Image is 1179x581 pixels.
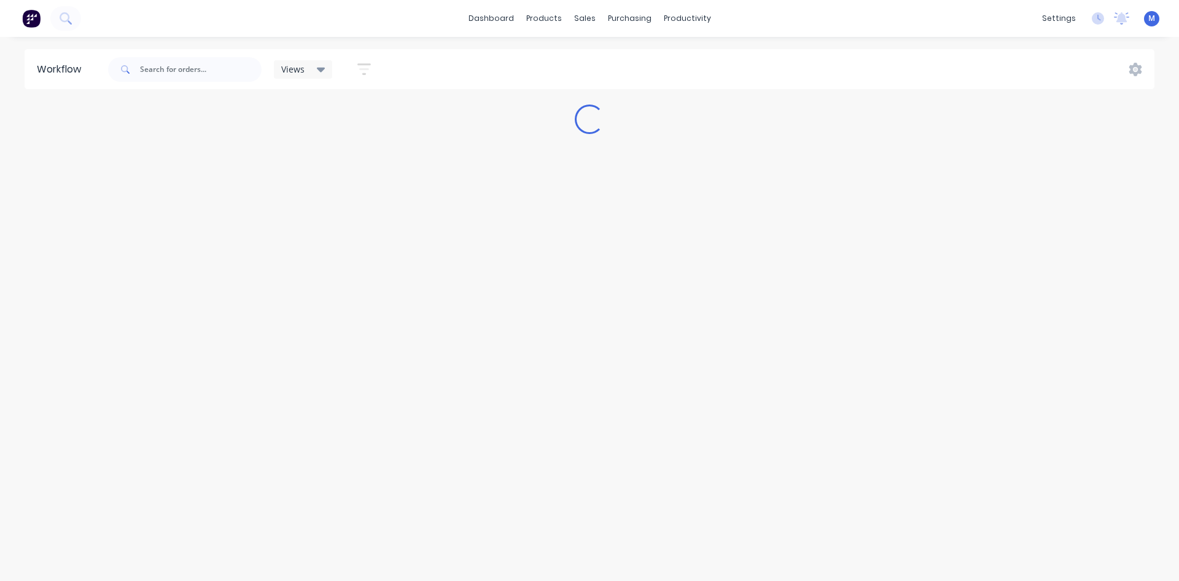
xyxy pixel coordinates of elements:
[568,9,602,28] div: sales
[140,57,262,82] input: Search for orders...
[658,9,717,28] div: productivity
[1148,13,1155,24] span: M
[37,62,87,77] div: Workflow
[1036,9,1082,28] div: settings
[462,9,520,28] a: dashboard
[22,9,41,28] img: Factory
[602,9,658,28] div: purchasing
[520,9,568,28] div: products
[281,63,305,76] span: Views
